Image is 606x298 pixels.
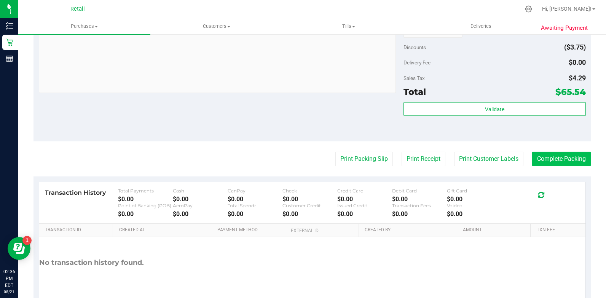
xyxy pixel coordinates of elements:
[402,152,445,166] button: Print Receipt
[460,23,502,30] span: Deliveries
[392,210,447,218] div: $0.00
[228,195,282,203] div: $0.00
[564,43,586,51] span: ($3.75)
[8,237,30,260] iframe: Resource center
[337,203,392,208] div: Issued Credit
[541,24,588,32] span: Awaiting Payment
[415,18,547,34] a: Deliveries
[173,203,228,208] div: AeroPay
[447,203,502,208] div: Voided
[542,6,592,12] span: Hi, [PERSON_NAME]!
[6,22,13,30] inline-svg: Inventory
[22,236,32,245] iframe: Resource center unread badge
[282,188,337,194] div: Check
[118,210,173,218] div: $0.00
[282,210,337,218] div: $0.00
[282,203,337,208] div: Customer Credit
[282,195,337,203] div: $0.00
[173,195,228,203] div: $0.00
[151,23,282,30] span: Customers
[228,210,282,218] div: $0.00
[45,227,110,233] a: Transaction ID
[392,188,447,194] div: Debit Card
[283,23,415,30] span: Tills
[403,87,426,97] span: Total
[118,188,173,194] div: Total Payments
[173,210,228,218] div: $0.00
[463,227,528,233] a: Amount
[337,188,392,194] div: Credit Card
[365,227,454,233] a: Created By
[285,224,359,237] th: External ID
[569,58,586,66] span: $0.00
[18,23,150,30] span: Purchases
[6,55,13,62] inline-svg: Reports
[150,18,282,34] a: Customers
[403,40,426,54] span: Discounts
[283,18,415,34] a: Tills
[119,227,209,233] a: Created At
[70,6,85,12] span: Retail
[454,152,523,166] button: Print Customer Labels
[3,268,15,289] p: 02:36 PM EDT
[39,237,144,288] div: No transaction history found.
[18,18,150,34] a: Purchases
[217,227,282,233] a: Payment Method
[403,59,431,66] span: Delivery Fee
[392,203,447,208] div: Transaction Fees
[569,74,586,82] span: $4.29
[337,195,392,203] div: $0.00
[537,227,577,233] a: Txn Fee
[524,5,533,13] div: Manage settings
[555,87,586,97] span: $65.54
[392,195,447,203] div: $0.00
[228,188,282,194] div: CanPay
[532,152,591,166] button: Complete Packing
[447,195,502,203] div: $0.00
[6,38,13,46] inline-svg: Retail
[447,210,502,218] div: $0.00
[403,75,425,81] span: Sales Tax
[228,203,282,208] div: Total Spendr
[3,289,15,295] p: 08/21
[118,203,173,208] div: Point of Banking (POB)
[337,210,392,218] div: $0.00
[403,102,586,116] button: Validate
[485,106,504,112] span: Validate
[447,188,502,194] div: Gift Card
[173,188,228,194] div: Cash
[335,152,393,166] button: Print Packing Slip
[118,195,173,203] div: $0.00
